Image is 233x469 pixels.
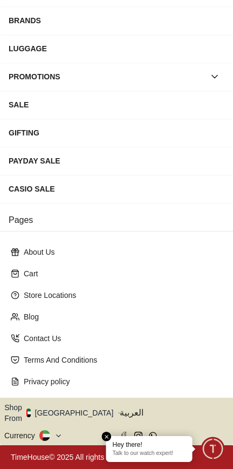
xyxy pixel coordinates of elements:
[26,409,31,417] img: United Arab Emirates
[9,39,224,58] div: LUGGAGE
[149,432,157,440] a: Whatsapp
[134,432,142,440] a: Instagram
[11,453,136,461] a: TimeHouse© 2025 All rights reserved
[113,450,186,458] p: Talk to our watch expert!
[201,437,225,461] div: Chat Widget
[102,432,112,441] em: Close tooltip
[9,11,224,30] div: BRANDS
[24,333,218,344] p: Contact Us
[24,290,218,301] p: Store Locations
[4,430,39,441] div: Currency
[120,432,128,440] a: Facebook
[24,268,218,279] p: Cart
[24,311,218,322] p: Blog
[24,247,218,257] p: About Us
[9,67,205,86] div: PROMOTIONS
[120,406,229,419] span: العربية
[9,179,224,199] div: CASIO SALE
[9,95,224,114] div: SALE
[24,376,218,387] p: Privacy policy
[24,355,218,365] p: Terms And Conditions
[9,123,224,142] div: GIFTING
[120,402,229,424] button: العربية
[9,151,224,171] div: PAYDAY SALE
[113,440,186,449] div: Hey there!
[4,402,121,424] button: Shop From[GEOGRAPHIC_DATA]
